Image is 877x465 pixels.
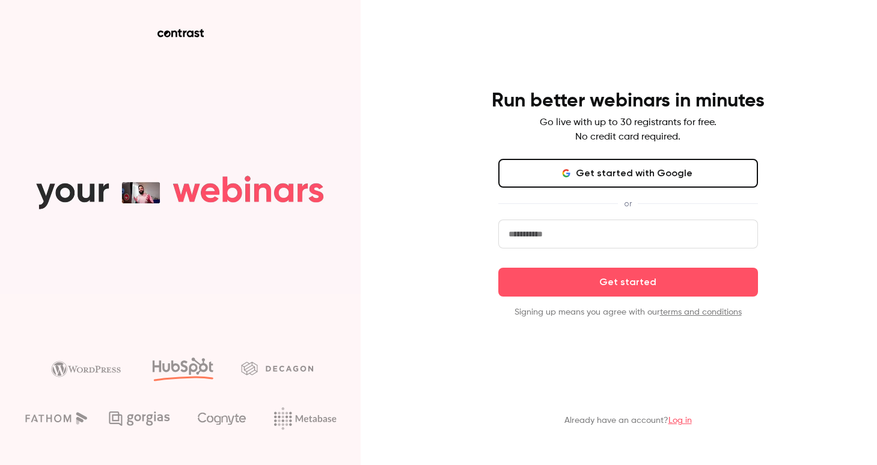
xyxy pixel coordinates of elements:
[498,306,758,318] p: Signing up means you agree with our
[492,89,765,113] h4: Run better webinars in minutes
[660,308,742,316] a: terms and conditions
[540,115,717,144] p: Go live with up to 30 registrants for free. No credit card required.
[564,414,692,427] p: Already have an account?
[241,362,313,375] img: decagon
[618,197,638,210] span: or
[498,159,758,188] button: Get started with Google
[498,268,758,297] button: Get started
[668,416,692,425] a: Log in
